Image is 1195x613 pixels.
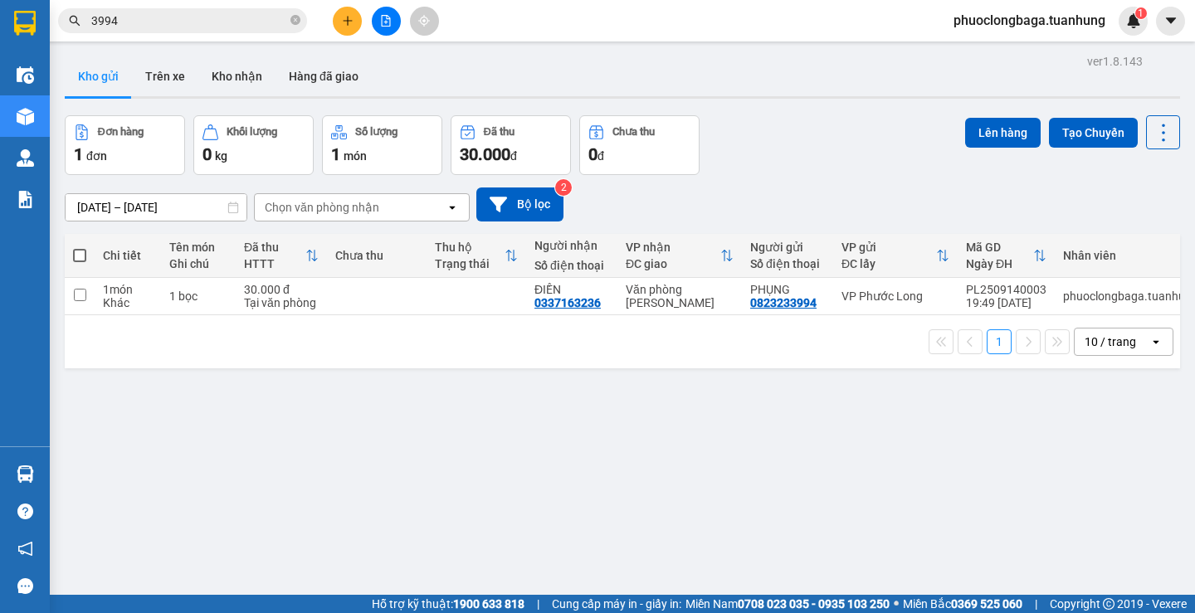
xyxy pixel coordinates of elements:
div: Đã thu [484,126,515,138]
div: ĐC lấy [841,257,936,270]
div: VP gửi [841,241,936,254]
button: Bộ lọc [476,187,563,221]
div: 19:49 [DATE] [966,296,1046,309]
span: Hỗ trợ kỹ thuật: [372,595,524,613]
div: HTTT [244,257,305,270]
div: 10 / trang [1085,333,1136,350]
span: 1 [331,144,340,164]
div: Số điện thoại [534,259,609,272]
span: environment [95,40,109,53]
div: Đã thu [244,241,305,254]
span: đ [510,149,517,163]
span: món [344,149,367,163]
span: question-circle [17,504,33,519]
div: VP Phước Long [841,289,949,303]
span: 1 [74,144,83,164]
div: Tại văn phòng [244,296,319,309]
span: đ [597,149,604,163]
div: Văn phòng [PERSON_NAME] [626,283,734,309]
span: notification [17,541,33,557]
span: close-circle [290,15,300,25]
img: warehouse-icon [17,108,34,125]
span: kg [215,149,227,163]
th: Toggle SortBy [427,234,526,278]
button: 1 [987,329,1012,354]
div: 0337163236 [534,296,601,309]
span: | [1035,595,1037,613]
span: 1 [1138,7,1144,19]
div: ĐC giao [626,257,720,270]
button: Kho gửi [65,56,132,96]
span: ⚪️ [894,601,899,607]
span: close-circle [290,13,300,29]
div: Số lượng [355,126,398,138]
li: 02839.63.63.63 [7,57,316,78]
span: aim [418,15,430,27]
span: copyright [1103,598,1115,610]
img: solution-icon [17,191,34,208]
input: Tìm tên, số ĐT hoặc mã đơn [91,12,287,30]
sup: 1 [1135,7,1147,19]
button: file-add [372,7,401,36]
span: phone [95,61,109,74]
div: Mã GD [966,241,1033,254]
th: Toggle SortBy [617,234,742,278]
span: caret-down [1163,13,1178,28]
div: Tên món [169,241,227,254]
strong: 1900 633 818 [453,597,524,611]
div: ĐIỀN [534,283,609,296]
button: caret-down [1156,7,1185,36]
span: 0 [202,144,212,164]
span: Cung cấp máy in - giấy in: [552,595,681,613]
img: warehouse-icon [17,465,34,483]
div: Khác [103,296,153,309]
div: 1 món [103,283,153,296]
button: Kho nhận [198,56,276,96]
div: Ngày ĐH [966,257,1033,270]
img: warehouse-icon [17,66,34,84]
b: GỬI : VP Phước Long [7,104,225,131]
div: 30.000 đ [244,283,319,296]
div: VP nhận [626,241,720,254]
span: | [537,595,539,613]
span: message [17,578,33,594]
th: Toggle SortBy [833,234,958,278]
div: Thu hộ [435,241,505,254]
button: Trên xe [132,56,198,96]
span: search [69,15,80,27]
span: file-add [380,15,392,27]
img: icon-new-feature [1126,13,1141,28]
div: Trạng thái [435,257,505,270]
span: 30.000 [460,144,510,164]
span: plus [342,15,354,27]
div: Số điện thoại [750,257,825,270]
img: logo-vxr [14,11,36,36]
b: [PERSON_NAME] [95,11,235,32]
div: Chi tiết [103,249,153,262]
th: Toggle SortBy [236,234,327,278]
button: Hàng đã giao [276,56,372,96]
button: Khối lượng0kg [193,115,314,175]
div: ver 1.8.143 [1087,52,1143,71]
span: Miền Nam [685,595,890,613]
div: PHỤNG [750,283,825,296]
span: Miền Bắc [903,595,1022,613]
div: Chưa thu [335,249,418,262]
input: Select a date range. [66,194,246,221]
th: Toggle SortBy [958,234,1055,278]
button: aim [410,7,439,36]
button: Chưa thu0đ [579,115,700,175]
div: Chưa thu [612,126,655,138]
button: Đơn hàng1đơn [65,115,185,175]
sup: 2 [555,179,572,196]
div: Đơn hàng [98,126,144,138]
button: Tạo Chuyến [1049,118,1138,148]
div: Người gửi [750,241,825,254]
div: 1 bọc [169,289,227,303]
img: warehouse-icon [17,149,34,167]
svg: open [1149,335,1163,348]
button: Lên hàng [965,118,1041,148]
div: PL2509140003 [966,283,1046,296]
button: plus [333,7,362,36]
div: Ghi chú [169,257,227,270]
